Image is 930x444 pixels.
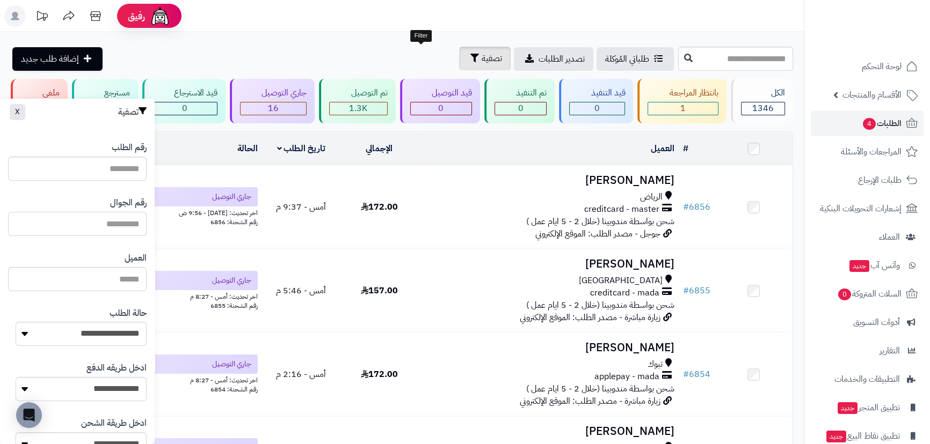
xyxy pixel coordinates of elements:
[526,382,674,395] span: شحن بواسطة مندوبينا (خلال 2 - 5 ايام عمل )
[683,368,689,381] span: #
[16,402,42,428] div: Open Intercom Messenger
[811,139,924,165] a: المراجعات والأسئلة
[459,47,511,70] button: تصفية
[398,79,482,123] a: قيد التوصيل 0
[212,359,251,369] span: جاري التوصيل
[862,116,902,131] span: الطلبات
[81,417,147,430] label: ادخل طريقة الشحن
[241,102,306,115] div: 16
[277,142,326,155] a: تاريخ الطلب
[182,102,187,115] span: 0
[210,301,258,310] span: رقم الشحنة: 6855
[276,368,326,381] span: أمس - 2:16 م
[329,87,387,99] div: تم التوصيل
[752,102,774,115] span: 1346
[811,395,924,420] a: تطبيق المتجرجديد
[240,87,307,99] div: جاري التوصيل
[579,275,663,287] span: [GEOGRAPHIC_DATA]
[482,79,557,123] a: تم التنفيذ 0
[648,358,663,371] span: تبوك
[361,201,398,213] span: 172.00
[210,217,258,227] span: رقم الشحنة: 6856
[410,87,472,99] div: قيد التوصيل
[811,338,924,364] a: التقارير
[482,52,502,65] span: تصفية
[237,142,258,155] a: الحالة
[276,201,326,213] span: أمس - 9:37 م
[153,102,217,115] div: 0
[210,384,258,394] span: رقم الشحنة: 6854
[811,309,924,335] a: أدوات التسويق
[838,402,858,414] span: جديد
[128,10,145,23] span: رفيق
[212,191,251,202] span: جاري التوصيل
[862,59,902,74] span: لوحة التحكم
[140,79,228,123] a: قيد الاسترجاع 0
[317,79,397,123] a: تم التوصيل 1.3K
[683,142,688,155] a: #
[212,275,251,286] span: جاري التوصيل
[811,224,924,250] a: العملاء
[28,5,55,29] a: تحديثات المنصة
[879,230,900,245] span: العملاء
[640,191,663,203] span: الرياض
[514,47,593,71] a: تصدير الطلبات
[680,102,686,115] span: 1
[70,79,140,123] a: مسترجع 7
[330,102,387,115] div: 1317
[683,284,689,297] span: #
[520,311,660,324] span: زيارة مباشرة - مصدر الطلب: الموقع الإلكتروني
[842,87,902,102] span: الأقسام والمنتجات
[826,431,846,442] span: جديد
[811,167,924,193] a: طلبات الإرجاع
[86,362,147,374] label: ادخل طريقه الدفع
[683,284,710,297] a: #6855
[683,201,710,213] a: #6856
[535,227,660,240] span: جوجل - مصدر الطلب: الموقع الإلكتروني
[811,253,924,278] a: وآتس آبجديد
[152,87,217,99] div: قيد الاسترجاع
[423,342,674,354] h3: [PERSON_NAME]
[849,260,869,272] span: جديد
[857,18,920,40] img: logo-2.png
[853,315,900,330] span: أدوات التسويق
[862,117,876,130] span: 4
[837,400,900,415] span: تطبيق المتجر
[520,395,660,408] span: زيارة مباشرة - مصدر الطلب: الموقع الإلكتروني
[729,79,795,123] a: الكل1346
[495,102,546,115] div: 0
[848,258,900,273] span: وآتس آب
[495,87,547,99] div: تم التنفيذ
[118,107,147,117] h3: تصفية
[228,79,317,123] a: جاري التوصيل 16
[841,144,902,159] span: المراجعات والأسئلة
[438,102,444,115] span: 0
[112,142,147,154] label: رقم الطلب
[569,87,625,99] div: قيد التنفيذ
[411,102,471,115] div: 0
[366,142,393,155] a: الإجمالي
[811,110,924,136] a: الطلبات4
[605,53,649,65] span: طلباتي المُوكلة
[811,196,924,221] a: إشعارات التحويلات البنكية
[110,307,147,320] label: حالة الطلب
[21,53,79,65] span: إضافة طلب جديد
[12,47,103,71] a: إضافة طلب جديد
[648,87,718,99] div: بانتظار المراجعة
[526,299,674,312] span: شحن بواسطة مندوبينا (خلال 2 - 5 ايام عمل )
[21,87,60,99] div: ملغي
[557,79,635,123] a: قيد التنفيذ 0
[834,372,900,387] span: التطبيقات والخدمات
[15,106,20,117] span: X
[526,215,674,228] span: شحن بواسطة مندوبينا (خلال 2 - 5 ايام عمل )
[858,173,902,188] span: طلبات الإرجاع
[570,102,624,115] div: 0
[820,201,902,216] span: إشعارات التحويلات البنكية
[268,102,279,115] span: 16
[651,142,674,155] a: العميل
[9,79,70,123] a: ملغي 5
[811,54,924,79] a: لوحة التحكم
[10,104,25,120] button: X
[683,368,710,381] a: #6854
[825,428,900,443] span: تطبيق نقاط البيع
